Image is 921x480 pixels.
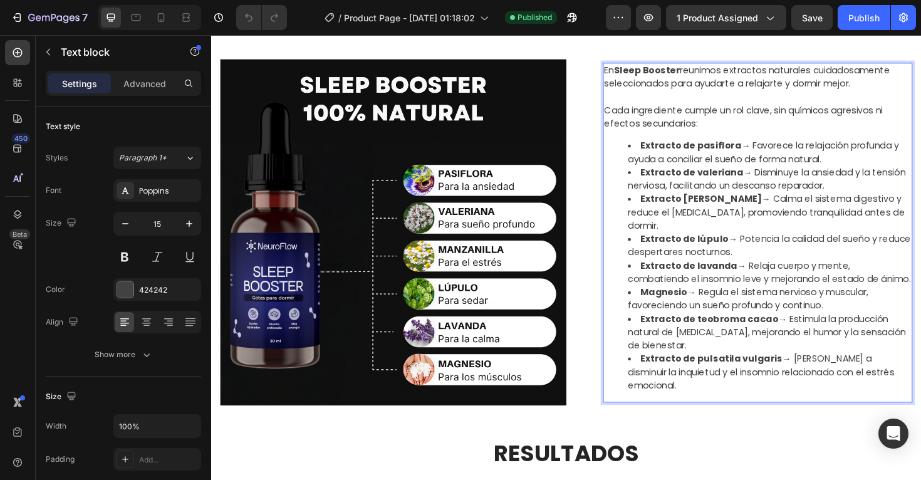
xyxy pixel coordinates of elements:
div: Show more [95,348,153,361]
p: 7 [82,10,88,25]
div: Rich Text Editor. Editing area: main [415,29,742,389]
strong: Extracto de pasiflora [454,110,561,123]
p: Cada ingrediente cumple un rol clave, sin químicos agresivos ni efectos secundarios: [416,59,741,102]
div: Padding [46,454,75,465]
li: → Calma el sistema digestivo y reduce el [MEDICAL_DATA], promoviendo tranquilidad antes de dormir. [441,167,741,209]
strong: Extracto de teobroma cacao [454,294,600,307]
p: En reunimos extractos naturales cuidadosamente seleccionados para ayudarte a relajarte y dormir m... [416,31,741,59]
button: Save [791,5,833,30]
input: Auto [114,415,200,437]
h2: RESULTADOS [9,427,742,459]
div: Poppins [139,185,198,197]
li: → [PERSON_NAME] a disminuir la inquietud y el insomnio relacionado con el estrés emocional. [441,336,741,378]
span: Save [802,13,823,23]
strong: Extracto de lavanda [454,237,557,251]
button: Publish [838,5,890,30]
span: Product Page - [DATE] 01:18:02 [344,11,475,24]
button: Show more [46,343,201,366]
strong: Extracto de valeriana [454,138,563,152]
div: Width [46,420,66,432]
p: Text block [61,44,167,60]
div: Align [46,314,81,331]
span: 1 product assigned [677,11,758,24]
span: / [338,11,341,24]
iframe: Design area [211,35,921,480]
p: Advanced [123,77,166,90]
strong: Extracto de lúpulo [454,209,548,222]
div: Color [46,284,65,295]
div: Beta [9,229,30,239]
p: Settings [62,77,97,90]
strong: Magnesio [454,266,504,279]
li: → Favorece la relajación profunda y ayuda a conciliar el sueño de forma natural. [441,110,741,138]
li: → Relaja cuerpo y mente, combatiendo el insomnio leve y mejorando el estado de ánimo. [441,237,741,266]
div: Add... [139,454,198,466]
div: 424242 [139,284,198,296]
button: 7 [5,5,93,30]
strong: Extracto de pulsatila vulgaris [454,336,605,349]
div: Font [46,185,61,196]
div: Styles [46,152,68,164]
div: Undo/Redo [236,5,287,30]
div: Text style [46,121,80,132]
span: Published [518,12,552,23]
li: → Potencia la calidad del sueño y reduce despertares nocturnos. [441,209,741,237]
div: Size [46,389,79,405]
div: 450 [12,133,30,143]
li: → Estimula la producción natural de [MEDICAL_DATA], mejorando el humor y la sensación de bienestar. [441,294,741,337]
li: → Regula el sistema nervioso y muscular, favoreciendo un sueño profundo y continuo. [441,266,741,294]
button: 1 product assigned [666,5,786,30]
li: → Disminuye la ansiedad y la tensión nerviosa, facilitando un descanso reparador. [441,138,741,167]
strong: Extracto [PERSON_NAME] [454,167,583,180]
span: Paragraph 1* [119,152,167,164]
button: Paragraph 1* [113,147,201,169]
div: Publish [848,11,880,24]
div: Size [46,215,79,232]
strong: Sleep Booster [426,31,496,44]
div: Open Intercom Messenger [878,419,908,449]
